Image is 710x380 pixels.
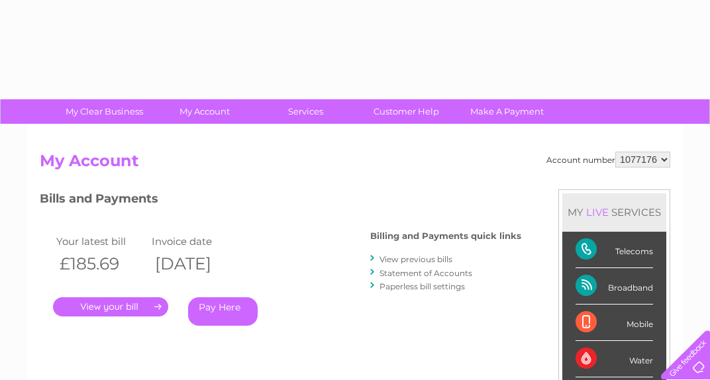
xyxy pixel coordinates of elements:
[380,281,465,291] a: Paperless bill settings
[380,254,452,264] a: View previous bills
[188,297,258,326] a: Pay Here
[546,152,670,167] div: Account number
[53,232,148,250] td: Your latest bill
[148,232,244,250] td: Invoice date
[562,193,666,231] div: MY SERVICES
[53,250,148,277] th: £185.69
[452,99,562,124] a: Make A Payment
[583,206,611,218] div: LIVE
[380,268,472,278] a: Statement of Accounts
[150,99,260,124] a: My Account
[148,250,244,277] th: [DATE]
[53,297,168,316] a: .
[50,99,159,124] a: My Clear Business
[40,152,670,177] h2: My Account
[576,232,653,268] div: Telecoms
[576,341,653,377] div: Water
[40,189,521,213] h3: Bills and Payments
[576,268,653,305] div: Broadband
[251,99,360,124] a: Services
[352,99,461,124] a: Customer Help
[576,305,653,341] div: Mobile
[370,231,521,241] h4: Billing and Payments quick links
